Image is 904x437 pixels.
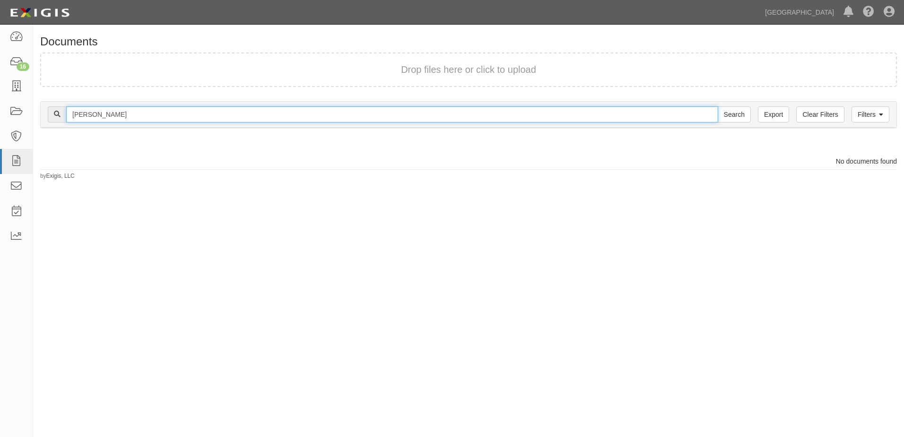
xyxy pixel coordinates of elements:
[46,173,75,179] a: Exigis, LLC
[17,62,29,71] div: 16
[758,106,789,122] a: Export
[40,172,75,180] small: by
[852,106,889,122] a: Filters
[401,63,536,77] button: Drop files here or click to upload
[7,4,72,21] img: logo-5460c22ac91f19d4615b14bd174203de0afe785f0fc80cf4dbbc73dc1793850b.png
[760,3,839,22] a: [GEOGRAPHIC_DATA]
[33,157,904,166] div: No documents found
[796,106,844,122] a: Clear Filters
[718,106,751,122] input: Search
[40,35,897,48] h1: Documents
[863,7,874,18] i: Help Center - Complianz
[66,106,718,122] input: Search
